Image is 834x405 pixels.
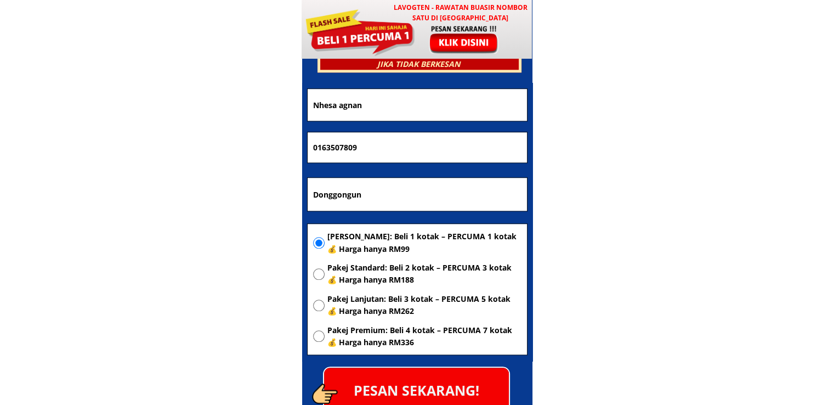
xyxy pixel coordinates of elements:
[388,2,532,23] h3: LAVOGTEN - Rawatan Buasir Nombor Satu di [GEOGRAPHIC_DATA]
[310,132,524,163] input: Nombor Telefon Bimbit
[327,230,521,255] span: [PERSON_NAME]: Beli 1 kotak – PERCUMA 1 kotak 💰 Harga hanya RM99
[327,293,521,318] span: Pakej Lanjutan: Beli 3 kotak – PERCUMA 5 kotak 💰 Harga hanya RM262
[327,262,521,286] span: Pakej Standard: Beli 2 kotak – PERCUMA 3 kotak 💰 Harga hanya RM188
[310,89,524,120] input: Nama penuh
[327,324,521,349] span: Pakej Premium: Beli 4 kotak – PERCUMA 7 kotak 💰 Harga hanya RM336
[310,178,524,211] input: Alamat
